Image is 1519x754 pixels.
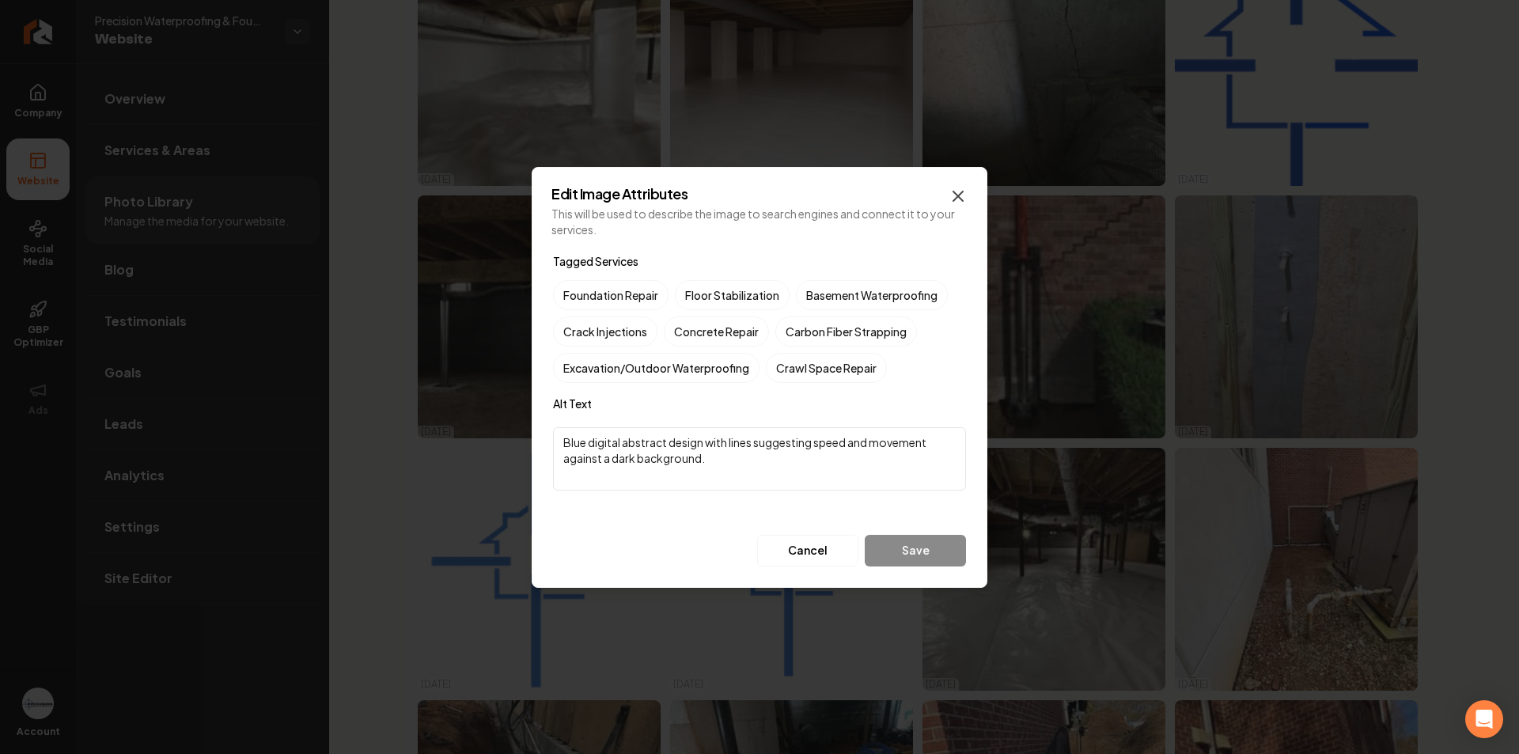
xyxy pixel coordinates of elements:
[796,280,948,310] label: Basement Waterproofing
[553,353,759,383] label: Excavation/Outdoor Waterproofing
[775,316,917,347] label: Carbon Fiber Strapping
[664,316,769,347] label: Concrete Repair
[551,187,968,201] h2: Edit Image Attributes
[551,206,968,237] p: This will be used to describe the image to search engines and connect it to your services.
[553,396,966,411] label: Alt Text
[675,280,790,310] label: Floor Stabilization
[553,316,657,347] label: Crack Injections
[553,280,669,310] label: Foundation Repair
[757,535,858,566] button: Cancel
[553,427,966,491] textarea: Blue digital abstract design with lines suggesting speed and movement against a dark background.
[766,353,887,383] label: Crawl Space Repair
[553,254,638,268] label: Tagged Services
